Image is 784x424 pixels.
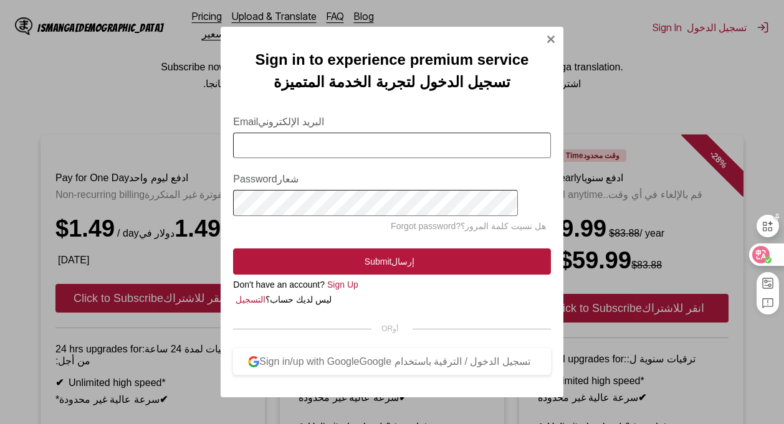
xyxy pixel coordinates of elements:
[391,221,551,231] a: Forgot password? هل نسيت كلمة المرور؟
[327,280,358,290] a: Sign Up
[248,356,259,367] img: google-logo
[277,174,299,184] font: شعار
[546,34,556,44] img: Close
[461,221,546,231] font: هل نسيت كلمة المرور؟
[359,356,530,367] font: تسجيل الدخول / الترقية باستخدام Google
[258,116,323,127] font: البريد الإلكتروني
[233,51,550,96] h2: Sign in to experience premium service
[221,27,563,398] div: Sign In Modal
[274,73,511,90] font: تسجيل الدخول لتجربة الخدمة المتميزة
[233,294,332,304] font: ليس لديك حساب؟
[236,294,265,304] a: التسجيل
[259,356,535,367] div: Sign in/up with Google
[233,116,550,128] label: Email
[393,324,398,333] font: أو
[233,280,550,309] div: Don't have an account?
[233,248,550,275] button: Submit إرسال
[233,324,550,333] div: OR
[391,257,414,266] font: إرسال
[233,348,550,375] button: Sign in/up with Google تسجيل الدخول / الترقية باستخدام Google
[233,173,550,185] label: Password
